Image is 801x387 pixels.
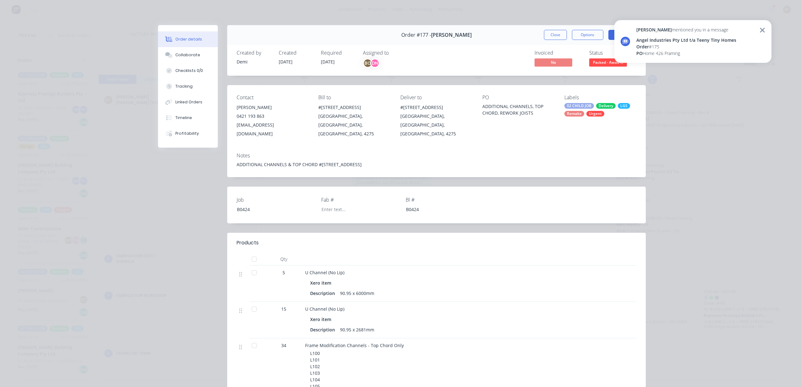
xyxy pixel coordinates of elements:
[589,58,627,66] span: Packed - Await ...
[431,32,472,38] span: [PERSON_NAME]
[237,161,636,168] div: ADDITIONAL CHANNELS & TOP CHORD #[STREET_ADDRESS]
[318,112,390,138] div: [GEOGRAPHIC_DATA], [GEOGRAPHIC_DATA], [GEOGRAPHIC_DATA], 4275
[310,278,334,287] div: Xero item
[618,103,630,109] div: LGS
[279,50,313,56] div: Created
[572,30,603,40] button: Options
[596,103,616,109] div: Delivery
[265,253,303,265] div: Qty
[158,79,218,94] button: Tracking
[310,289,337,298] div: Description
[363,58,372,68] div: BC
[175,84,193,89] div: Tracking
[310,315,334,324] div: Xero item
[636,50,736,57] div: Home 426 Framing
[482,95,554,101] div: PO
[535,58,572,66] span: No
[305,342,404,348] span: Frame Modification Channels - Top Chord Only
[158,63,218,79] button: Checklists 0/0
[279,59,293,65] span: [DATE]
[608,30,639,40] button: Edit Order
[310,325,337,334] div: Description
[175,52,200,58] div: Collaborate
[318,103,390,138] div: #[STREET_ADDRESS][GEOGRAPHIC_DATA], [GEOGRAPHIC_DATA], [GEOGRAPHIC_DATA], 4275
[237,95,309,101] div: Contact
[636,26,736,33] div: mentioned you in a message
[636,50,643,56] span: PO
[175,36,202,42] div: Order details
[564,103,594,109] div: 02 CHILD JOB
[237,103,309,112] div: [PERSON_NAME]
[175,68,203,74] div: Checklists 0/0
[363,50,426,56] div: Assigned to
[321,50,355,56] div: Required
[175,99,202,105] div: Linked Orders
[175,131,199,136] div: Profitability
[305,270,344,275] span: U Channel (No Lip)
[400,112,472,138] div: [GEOGRAPHIC_DATA], [GEOGRAPHIC_DATA], [GEOGRAPHIC_DATA], 4275
[237,239,259,247] div: Products
[586,111,604,117] div: Urgent
[158,47,218,63] button: Collaborate
[283,269,285,276] span: 5
[158,126,218,141] button: Profitability
[636,27,672,33] span: [PERSON_NAME]
[400,103,472,112] div: #[STREET_ADDRESS]
[406,196,484,204] label: Bl #
[237,121,309,138] div: [EMAIL_ADDRESS][DOMAIN_NAME]
[321,196,400,204] label: Fab #
[401,32,431,38] span: Order #177 -
[318,103,390,112] div: #[STREET_ADDRESS]
[237,196,315,204] label: Job
[589,58,627,68] button: Packed - Await ...
[281,342,286,349] span: 34
[589,50,636,56] div: Status
[370,58,380,68] div: DN
[400,103,472,138] div: #[STREET_ADDRESS][GEOGRAPHIC_DATA], [GEOGRAPHIC_DATA], [GEOGRAPHIC_DATA], 4275
[535,50,582,56] div: Invoiced
[318,95,390,101] div: Bill to
[175,115,192,121] div: Timeline
[237,103,309,138] div: [PERSON_NAME]0421 193 863[EMAIL_ADDRESS][DOMAIN_NAME]
[363,58,380,68] button: BCDN
[544,30,567,40] button: Close
[158,31,218,47] button: Order details
[636,37,736,43] div: Angel Industries Pty Ltd t/a Teeny Tiny Homes
[237,50,271,56] div: Created by
[636,43,736,50] div: # 175
[158,110,218,126] button: Timeline
[158,94,218,110] button: Linked Orders
[636,44,649,50] span: Order
[232,205,310,214] div: B0424
[281,306,286,312] span: 15
[337,325,377,334] div: 90.95 x 2681mm
[321,59,335,65] span: [DATE]
[237,153,636,159] div: Notes
[305,306,344,312] span: U Channel (No Lip)
[564,95,636,101] div: Labels
[237,112,309,121] div: 0421 193 863
[400,95,472,101] div: Deliver to
[482,103,554,116] div: ADDITIONAL CHANNELS, TOP CHORD, REWORK JOISTS
[237,58,271,65] div: Demi
[337,289,377,298] div: 90.95 x 6000mm
[564,111,584,117] div: Remake
[401,205,480,214] div: B0424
